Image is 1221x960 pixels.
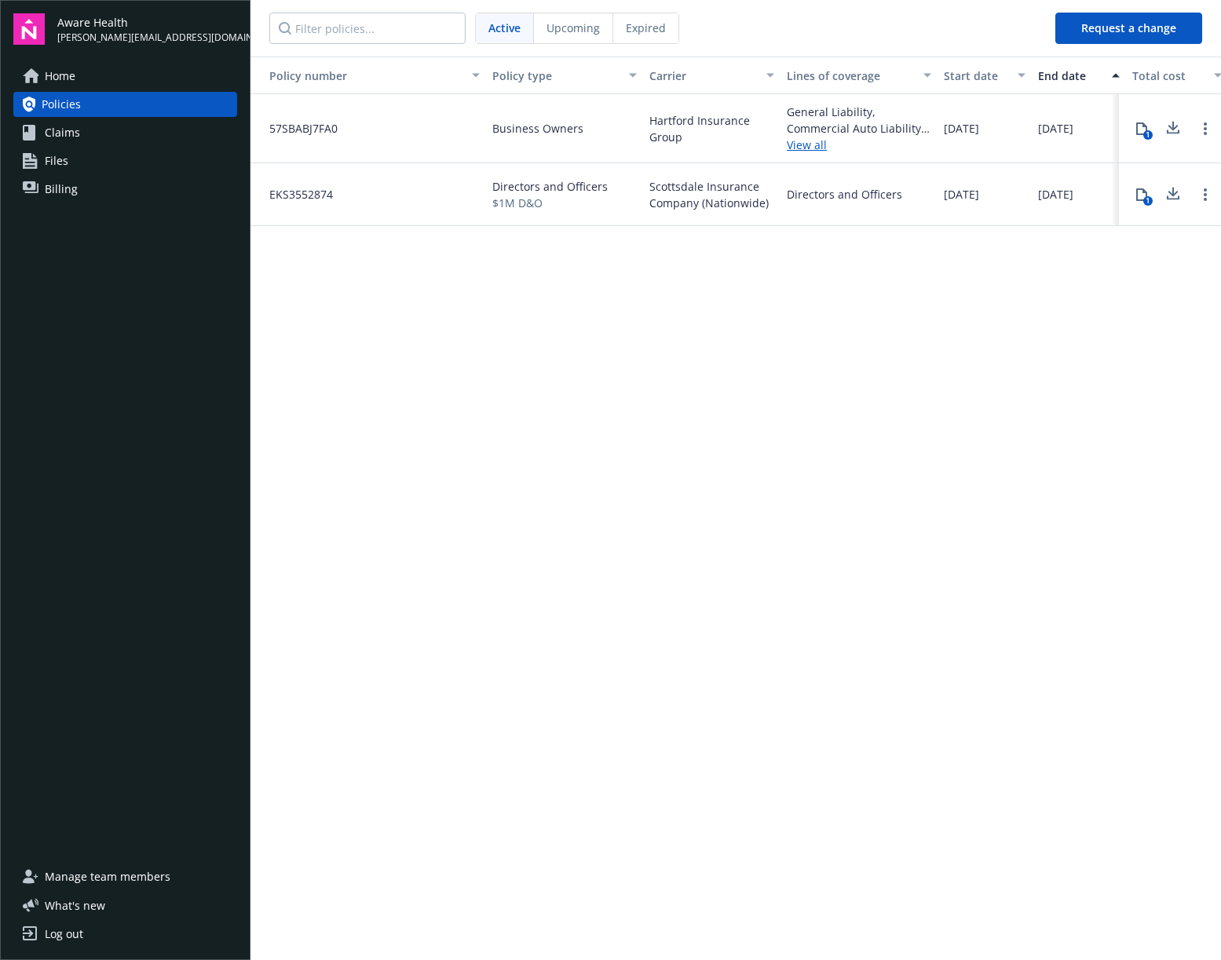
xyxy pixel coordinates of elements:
[1038,68,1102,84] div: End date
[1196,185,1215,204] a: Open options
[486,57,643,94] button: Policy type
[1038,120,1073,137] span: [DATE]
[13,177,237,202] a: Billing
[257,120,338,137] span: 57SBABJ7FA0
[45,897,105,914] span: What ' s new
[1038,186,1073,203] span: [DATE]
[1032,57,1126,94] button: End date
[45,922,83,947] div: Log out
[787,186,902,203] div: Directors and Officers
[42,92,81,117] span: Policies
[643,57,780,94] button: Carrier
[1196,119,1215,138] a: Open options
[944,68,1008,84] div: Start date
[649,112,774,145] span: Hartford Insurance Group
[13,148,237,173] a: Files
[1143,130,1153,140] div: 1
[649,68,757,84] div: Carrier
[257,186,333,203] span: EKS3552874
[257,68,462,84] div: Policy number
[492,120,583,137] span: Business Owners
[492,68,620,84] div: Policy type
[938,57,1032,94] button: Start date
[57,13,237,45] button: Aware Health[PERSON_NAME][EMAIL_ADDRESS][DOMAIN_NAME]
[787,68,914,84] div: Lines of coverage
[1132,68,1205,84] div: Total cost
[1143,196,1153,206] div: 1
[57,31,237,45] span: [PERSON_NAME][EMAIL_ADDRESS][DOMAIN_NAME]
[13,864,237,889] a: Manage team members
[492,178,608,195] span: Directors and Officers
[257,68,462,84] div: Toggle SortBy
[13,64,237,89] a: Home
[269,13,466,44] input: Filter policies...
[626,20,666,36] span: Expired
[944,186,979,203] span: [DATE]
[45,120,80,145] span: Claims
[13,92,237,117] a: Policies
[649,178,774,211] span: Scottsdale Insurance Company (Nationwide)
[57,14,237,31] span: Aware Health
[944,120,979,137] span: [DATE]
[1126,179,1157,210] button: 1
[787,104,931,137] div: General Liability, Commercial Auto Liability, Employee Benefits Liability, Commercial Property
[1126,113,1157,144] button: 1
[45,64,75,89] span: Home
[13,13,45,45] img: navigator-logo.svg
[492,195,608,211] span: $1M D&O
[780,57,938,94] button: Lines of coverage
[45,148,68,173] span: Files
[488,20,521,36] span: Active
[1055,13,1202,44] button: Request a change
[13,120,237,145] a: Claims
[45,177,78,202] span: Billing
[45,864,170,889] span: Manage team members
[547,20,600,36] span: Upcoming
[787,137,931,153] a: View all
[13,897,130,914] button: What's new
